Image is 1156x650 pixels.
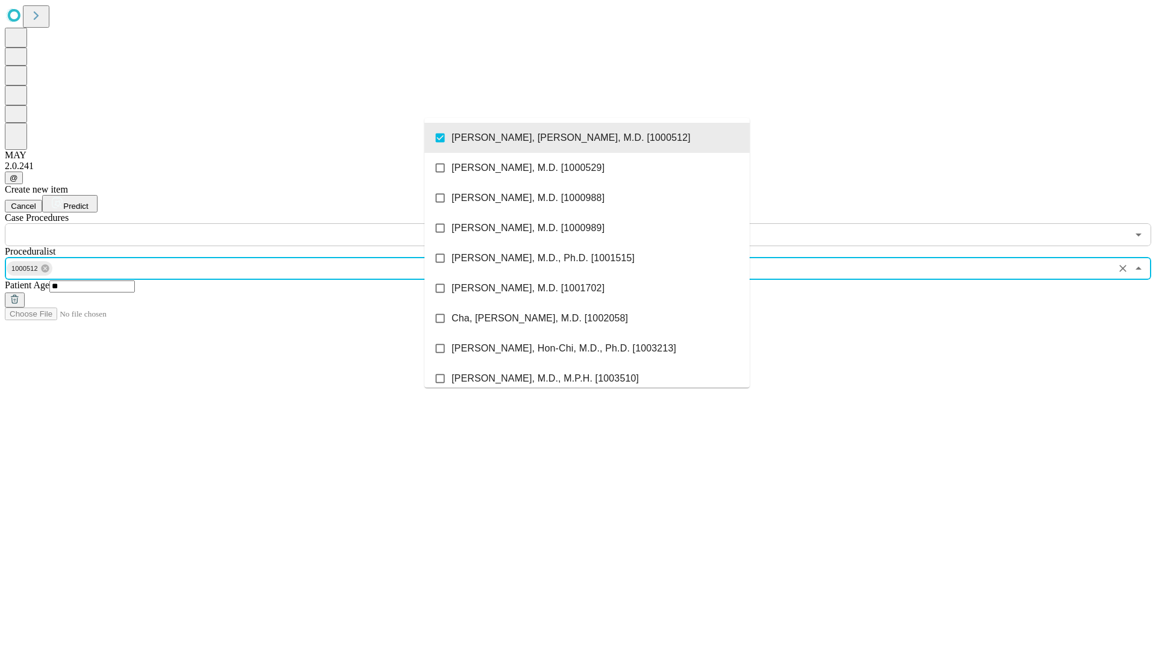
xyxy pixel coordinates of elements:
[452,161,604,175] span: [PERSON_NAME], M.D. [1000529]
[1130,226,1147,243] button: Open
[5,280,49,290] span: Patient Age
[42,195,98,212] button: Predict
[1130,260,1147,277] button: Close
[452,131,691,145] span: [PERSON_NAME], [PERSON_NAME], M.D. [1000512]
[5,172,23,184] button: @
[5,184,68,194] span: Create new item
[452,251,635,265] span: [PERSON_NAME], M.D., Ph.D. [1001515]
[452,191,604,205] span: [PERSON_NAME], M.D. [1000988]
[5,212,69,223] span: Scheduled Procedure
[5,161,1151,172] div: 2.0.241
[7,261,52,276] div: 1000512
[7,262,43,276] span: 1000512
[11,202,36,211] span: Cancel
[1114,260,1131,277] button: Clear
[452,311,628,326] span: Cha, [PERSON_NAME], M.D. [1002058]
[63,202,88,211] span: Predict
[10,173,18,182] span: @
[5,200,42,212] button: Cancel
[452,341,676,356] span: [PERSON_NAME], Hon-Chi, M.D., Ph.D. [1003213]
[452,281,604,296] span: [PERSON_NAME], M.D. [1001702]
[5,150,1151,161] div: MAY
[452,221,604,235] span: [PERSON_NAME], M.D. [1000989]
[452,371,639,386] span: [PERSON_NAME], M.D., M.P.H. [1003510]
[5,246,55,256] span: Proceduralist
